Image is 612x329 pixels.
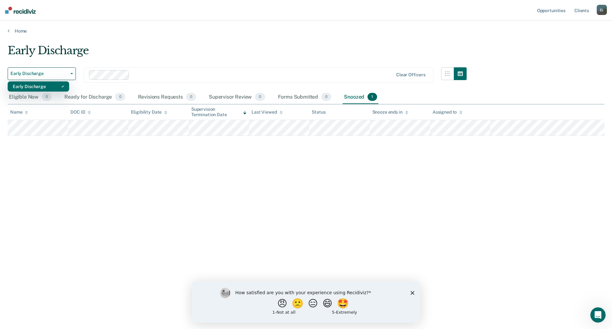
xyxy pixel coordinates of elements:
[312,109,325,115] div: Status
[396,72,426,78] div: Clear officers
[433,109,463,115] div: Assigned to
[321,93,331,101] span: 0
[131,109,168,115] div: Eligibility Date
[251,109,282,115] div: Last Viewed
[590,307,606,323] iframe: Intercom live chat
[8,90,53,104] div: Eligible Now0
[192,281,420,323] iframe: Survey by Kim from Recidiviz
[13,81,64,92] div: Early Discharge
[8,28,604,34] a: Home
[368,93,377,101] span: 1
[5,7,36,14] img: Recidiviz
[137,90,197,104] div: Revisions Requests0
[597,5,607,15] div: E L
[115,93,125,101] span: 0
[11,71,68,76] span: Early Discharge
[191,107,246,117] div: Supervision Termination Date
[63,90,126,104] div: Ready for Discharge0
[8,67,76,80] button: Early Discharge
[70,109,91,115] div: DOC ID
[277,90,333,104] div: Forms Submitted0
[372,109,408,115] div: Snooze ends in
[42,93,52,101] span: 0
[10,109,28,115] div: Name
[597,5,607,15] button: EL
[255,93,265,101] span: 0
[343,90,378,104] div: Snoozed1
[208,90,266,104] div: Supervisor Review0
[8,44,467,62] div: Early Discharge
[186,93,196,101] span: 0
